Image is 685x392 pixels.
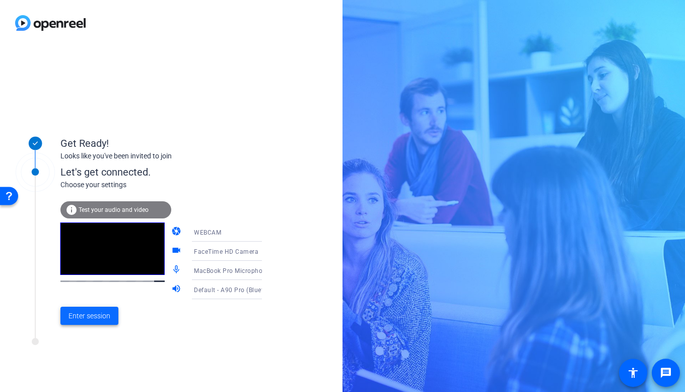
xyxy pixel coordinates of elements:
[194,266,297,274] span: MacBook Pro Microphone (Built-in)
[171,284,183,296] mat-icon: volume_up
[194,248,258,255] span: FaceTime HD Camera
[627,367,639,379] mat-icon: accessibility
[660,367,672,379] mat-icon: message
[79,206,149,213] span: Test your audio and video
[60,151,262,161] div: Looks like you've been invited to join
[60,136,262,151] div: Get Ready!
[68,311,110,321] span: Enter session
[171,245,183,257] mat-icon: videocam
[171,264,183,276] mat-icon: mic_none
[60,164,283,180] div: Let's get connected.
[60,307,118,325] button: Enter session
[194,286,280,294] span: Default - A90 Pro (Bluetooth)
[60,180,283,190] div: Choose your settings
[171,226,183,238] mat-icon: camera
[194,229,221,236] span: WEBCAM
[65,204,78,216] mat-icon: info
